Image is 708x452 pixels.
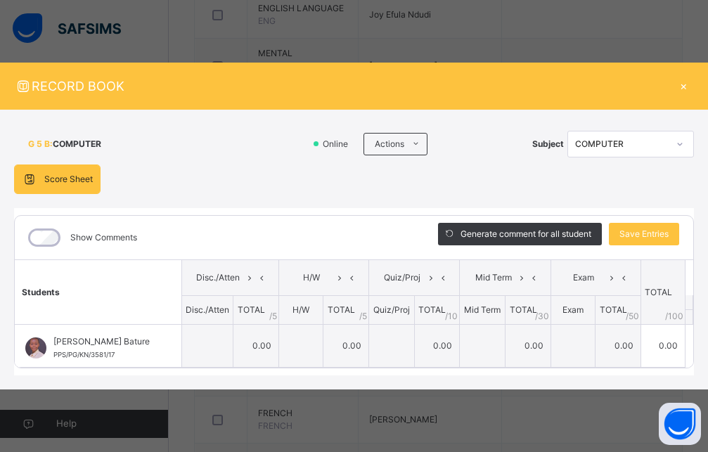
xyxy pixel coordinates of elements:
label: Show Comments [70,231,137,244]
td: 0.00 [596,325,641,368]
span: Online [321,138,356,150]
span: TOTAL [418,304,446,315]
span: Disc./Atten [186,304,229,315]
span: / 50 [626,310,639,323]
span: Students [22,287,60,297]
span: TOTAL [238,304,265,315]
span: Exam [562,271,606,284]
div: × [673,77,694,96]
td: 0.00 [323,325,369,368]
span: Exam [562,304,584,315]
span: Generate comment for all student [461,228,591,240]
td: 0.00 [506,325,551,368]
span: Actions [375,138,404,150]
span: Mid Term [464,304,501,315]
span: TOTAL [328,304,355,315]
button: Open asap [659,403,701,445]
td: 0.00 [414,325,460,368]
span: G 5 B : [28,138,53,150]
span: / 5 [359,310,367,323]
th: TOTAL [641,259,685,325]
span: Quiz/Proj [380,271,425,284]
img: PPS_PG_KN_3581_17.png [25,337,46,359]
td: 0.00 [233,325,279,368]
span: TOTAL [510,304,537,315]
div: COMPUTER [575,138,668,150]
span: Disc./Atten [193,271,244,284]
span: TOTAL [600,304,627,315]
span: Score Sheet [44,173,93,186]
span: / 10 [445,310,458,323]
span: / 30 [535,310,549,323]
span: Mid Term [470,271,516,284]
span: /100 [665,310,683,323]
span: / 5 [269,310,277,323]
span: RECORD BOOK [14,77,673,96]
span: PPS/PG/KN/3581/17 [53,351,115,359]
span: H/W [292,304,309,315]
span: H/W [290,271,334,284]
span: COMPUTER [53,138,101,150]
span: Quiz/Proj [373,304,410,315]
td: 0.00 [641,325,685,368]
span: Save Entries [619,228,669,240]
span: Subject [532,138,564,150]
span: [PERSON_NAME] Bature [53,335,150,348]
